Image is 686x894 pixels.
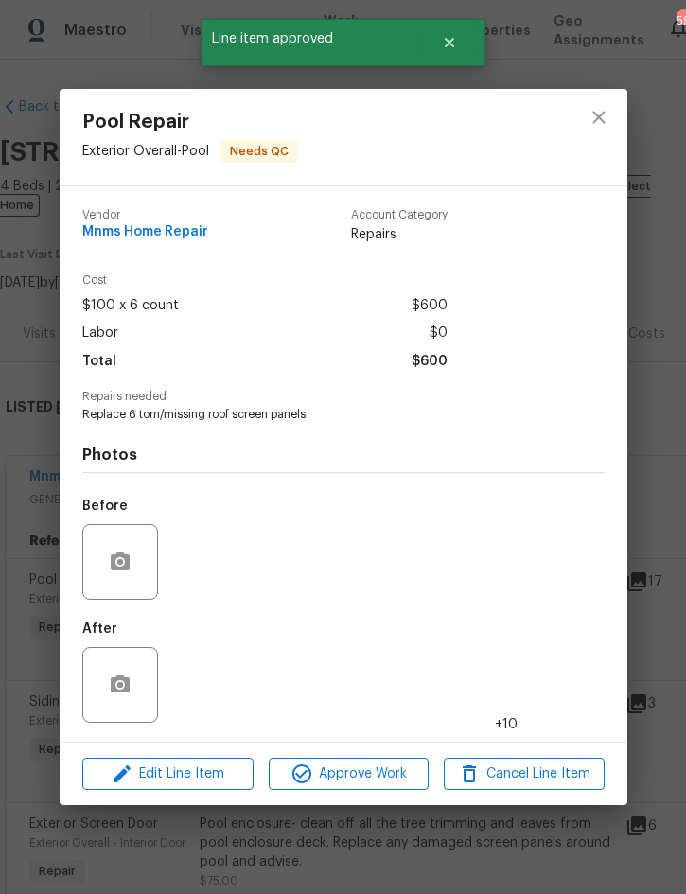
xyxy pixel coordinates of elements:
[351,209,448,221] span: Account Category
[88,763,248,786] span: Edit Line Item
[82,758,254,791] button: Edit Line Item
[412,292,448,320] span: $600
[449,763,598,786] span: Cancel Line Item
[495,715,518,734] span: +10
[82,320,118,347] span: Labor
[269,758,429,791] button: Approve Work
[274,763,423,786] span: Approve Work
[82,391,605,403] span: Repairs needed
[82,112,298,132] span: Pool Repair
[82,446,605,465] h4: Photos
[82,225,208,239] span: Mnms Home Repair
[82,209,208,221] span: Vendor
[222,142,296,161] span: Needs QC
[444,758,604,791] button: Cancel Line Item
[576,95,622,140] button: close
[82,622,117,636] h5: After
[82,292,179,320] span: $100 x 6 count
[412,348,448,376] span: $600
[418,24,481,61] button: Close
[82,348,116,376] span: Total
[430,320,448,347] span: $0
[82,500,128,513] h5: Before
[351,225,448,244] span: Repairs
[202,19,418,59] span: Line item approved
[82,407,553,423] span: Replace 6 torn/missing roof screen panels
[82,274,448,287] span: Cost
[82,144,209,157] span: Exterior Overall - Pool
